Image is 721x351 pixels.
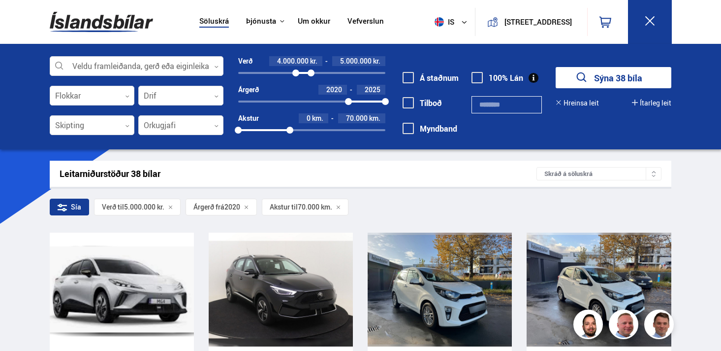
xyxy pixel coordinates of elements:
img: G0Ugv5HjCgRt.svg [50,6,153,38]
img: FbJEzSuNWCJXmdc-.webp [646,311,675,341]
label: Tilboð [403,99,442,107]
div: Árgerð [238,86,259,94]
label: Á staðnum [403,73,459,82]
div: Leitarniðurstöður 38 bílar [60,169,537,179]
a: Vefverslun [347,17,384,27]
img: svg+xml;base64,PHN2ZyB4bWxucz0iaHR0cDovL3d3dy53My5vcmcvMjAwMC9zdmciIHdpZHRoPSI1MTIiIGhlaWdodD0iNT... [435,17,444,27]
span: 70.000 km. [298,203,332,211]
button: [STREET_ADDRESS] [502,18,574,26]
span: 4.000.000 [277,56,309,66]
span: Verð til [102,203,124,211]
button: Ítarleg leit [632,99,671,107]
div: Sía [50,199,89,215]
span: 5.000.000 [340,56,372,66]
span: km. [312,114,323,122]
span: 0 [307,113,311,123]
button: Opna LiveChat spjallviðmót [8,4,37,34]
label: Myndband [403,124,457,133]
button: Hreinsa leit [556,99,599,107]
span: 2020 [326,85,342,94]
div: Skráð á söluskrá [536,167,661,180]
a: [STREET_ADDRESS] [481,8,581,36]
span: 2025 [365,85,380,94]
a: Um okkur [298,17,330,27]
button: Þjónusta [246,17,276,26]
button: Sýna 38 bíla [556,67,671,88]
div: Verð [238,57,252,65]
span: km. [369,114,380,122]
div: Akstur [238,114,259,122]
span: Akstur til [270,203,298,211]
img: siFngHWaQ9KaOqBr.png [610,311,640,341]
span: 5.000.000 kr. [124,203,164,211]
span: kr. [310,57,317,65]
span: 70.000 [346,113,368,123]
span: Árgerð frá [193,203,224,211]
span: is [431,17,455,27]
span: 2020 [224,203,240,211]
button: is [431,7,475,36]
img: nhp88E3Fdnt1Opn2.png [575,311,604,341]
a: Söluskrá [199,17,229,27]
label: 100% Lán [471,73,523,82]
span: kr. [373,57,380,65]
